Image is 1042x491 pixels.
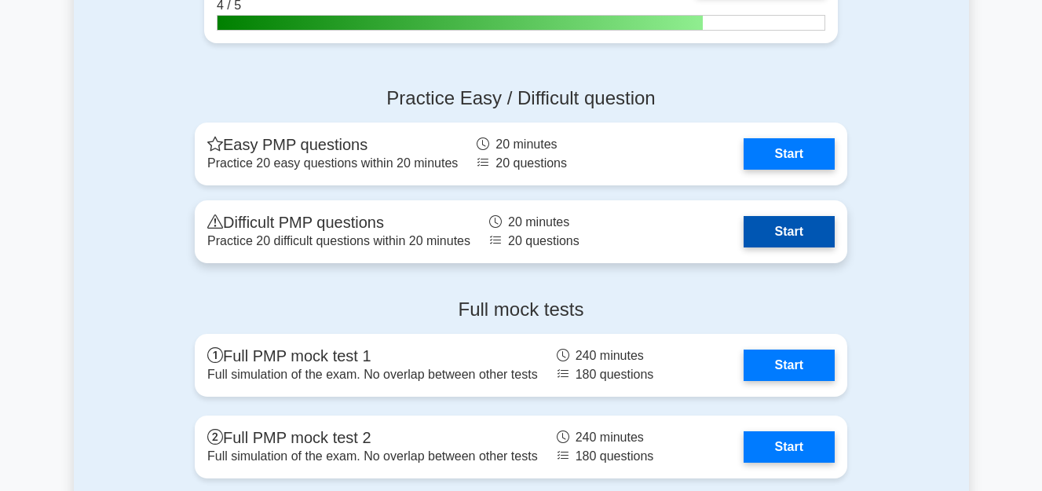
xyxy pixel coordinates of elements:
a: Start [744,431,835,463]
a: Start [744,138,835,170]
a: Start [744,350,835,381]
a: Start [744,216,835,247]
h4: Full mock tests [195,299,847,321]
h4: Practice Easy / Difficult question [195,87,847,110]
